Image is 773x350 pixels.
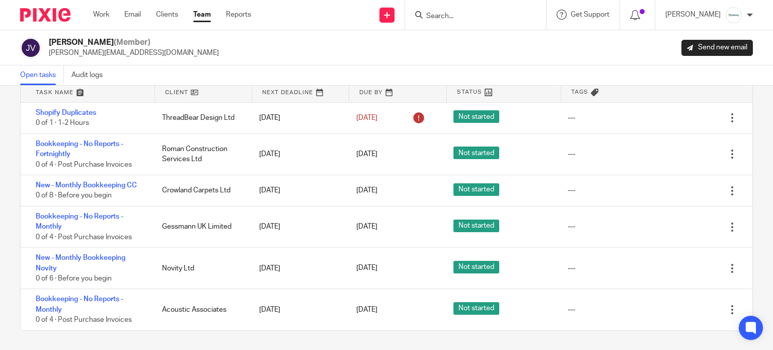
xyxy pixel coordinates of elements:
[568,305,575,315] div: ---
[249,300,346,320] div: [DATE]
[568,222,575,232] div: ---
[453,220,499,232] span: Not started
[356,151,377,158] span: [DATE]
[114,38,150,46] span: (Member)
[36,120,89,127] span: 0 of 1 · 1-2 Hours
[152,217,249,237] div: Gessmann UK Limited
[36,182,137,189] a: New - Monthly Bookkeeping CC
[124,10,141,20] a: Email
[93,10,109,20] a: Work
[36,213,123,230] a: Bookkeeping - No Reports - Monthly
[249,108,346,128] div: [DATE]
[356,224,377,231] span: [DATE]
[20,37,41,58] img: svg%3E
[356,187,377,194] span: [DATE]
[193,10,211,20] a: Team
[453,147,499,159] span: Not started
[36,192,112,199] span: 0 of 8 · Before you begin
[356,306,377,313] span: [DATE]
[568,113,575,123] div: ---
[226,10,251,20] a: Reports
[20,8,70,22] img: Pixie
[457,88,482,96] span: Status
[152,108,249,128] div: ThreadBear Design Ltd
[249,144,346,164] div: [DATE]
[571,11,609,18] span: Get Support
[152,139,249,170] div: Roman Construction Services Ltd
[249,217,346,237] div: [DATE]
[356,114,377,121] span: [DATE]
[36,316,132,323] span: 0 of 4 · Post Purchase Invoices
[453,183,499,196] span: Not started
[152,300,249,320] div: Acoustic Associates
[453,302,499,315] span: Not started
[726,7,742,23] img: Infinity%20Logo%20with%20Whitespace%20.png
[36,254,125,271] a: New - Monthly Bookkeeping Novity
[571,88,588,96] span: Tags
[568,149,575,159] div: ---
[49,37,219,48] h2: [PERSON_NAME]
[36,141,123,158] a: Bookkeeping - No Reports - Fortnightly
[36,296,123,313] a: Bookkeeping - No Reports - Monthly
[425,12,516,21] input: Search
[36,161,132,168] span: 0 of 4 · Post Purchase Invoices
[152,258,249,278] div: Novity Ltd
[568,185,575,195] div: ---
[249,180,346,200] div: [DATE]
[356,265,377,272] span: [DATE]
[20,65,64,85] a: Open tasks
[152,180,249,200] div: Crowland Carpets Ltd
[36,275,112,282] span: 0 of 6 · Before you begin
[568,263,575,273] div: ---
[453,261,499,273] span: Not started
[71,65,110,85] a: Audit logs
[249,258,346,278] div: [DATE]
[36,234,132,241] span: 0 of 4 · Post Purchase Invoices
[49,48,219,58] p: [PERSON_NAME][EMAIL_ADDRESS][DOMAIN_NAME]
[156,10,178,20] a: Clients
[665,10,721,20] p: [PERSON_NAME]
[36,109,96,116] a: Shopify Duplicates
[453,110,499,123] span: Not started
[681,40,753,56] a: Send new email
